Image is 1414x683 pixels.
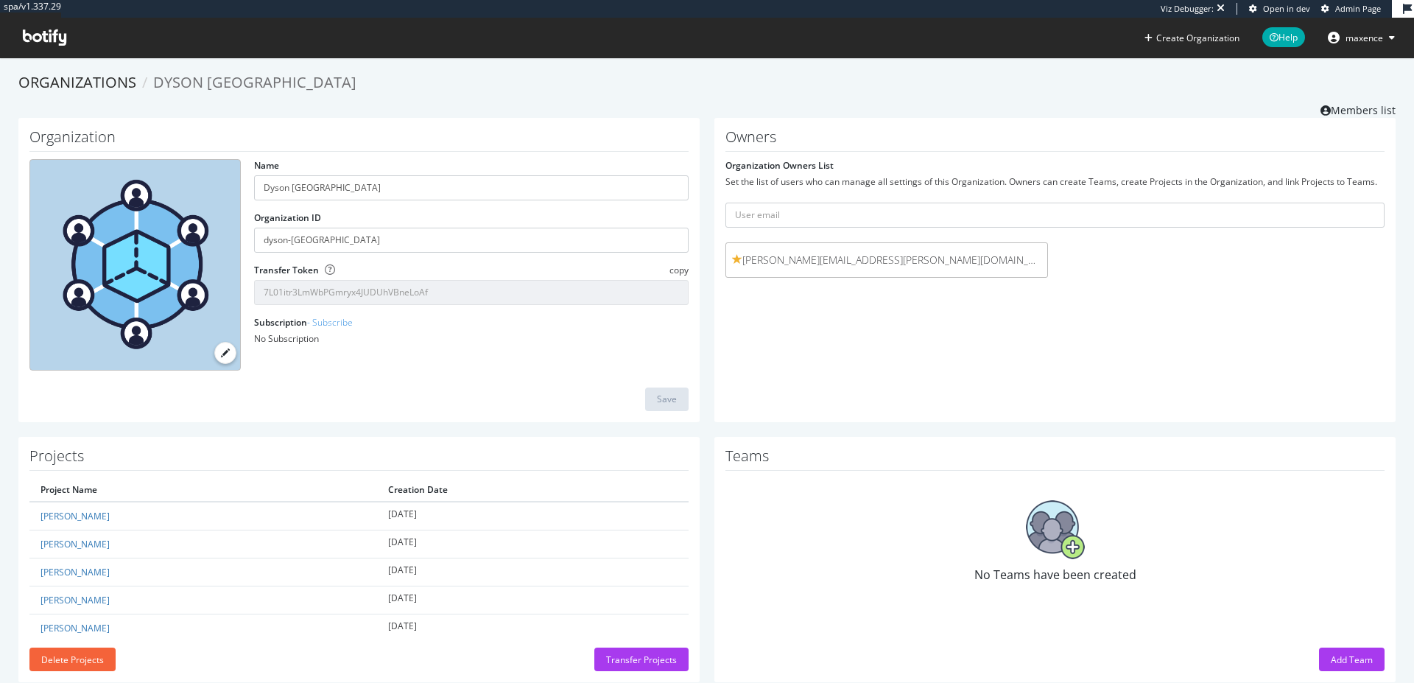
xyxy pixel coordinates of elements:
[41,622,110,634] a: [PERSON_NAME]
[254,211,321,224] label: Organization ID
[725,175,1385,188] div: Set the list of users who can manage all settings of this Organization. Owners can create Teams, ...
[29,478,377,502] th: Project Name
[377,558,689,586] td: [DATE]
[725,129,1385,152] h1: Owners
[1335,3,1381,14] span: Admin Page
[41,510,110,522] a: [PERSON_NAME]
[18,72,1396,94] ol: breadcrumbs
[1144,31,1240,45] button: Create Organization
[254,264,319,276] label: Transfer Token
[29,448,689,471] h1: Projects
[377,586,689,614] td: [DATE]
[657,393,677,405] div: Save
[18,72,136,92] a: Organizations
[594,648,689,671] button: Transfer Projects
[1026,500,1085,559] img: No Teams have been created
[41,654,104,666] div: Delete Projects
[725,159,834,172] label: Organization Owners List
[974,567,1136,583] span: No Teams have been created
[1331,654,1373,666] div: Add Team
[594,654,689,666] a: Transfer Projects
[1316,26,1407,49] button: maxence
[377,502,689,530] td: [DATE]
[606,654,677,666] div: Transfer Projects
[669,264,689,276] span: copy
[1321,3,1381,15] a: Admin Page
[645,388,689,411] button: Save
[254,228,689,253] input: Organization ID
[254,316,353,329] label: Subscription
[1319,648,1385,671] button: Add Team
[377,478,689,502] th: Creation Date
[29,129,689,152] h1: Organization
[1161,3,1214,15] div: Viz Debugger:
[153,72,356,92] span: Dyson [GEOGRAPHIC_DATA]
[725,203,1385,228] input: User email
[29,648,116,671] button: Delete Projects
[1249,3,1310,15] a: Open in dev
[1346,32,1383,44] span: maxence
[307,316,353,329] a: - Subscribe
[1319,654,1385,666] a: Add Team
[254,159,279,172] label: Name
[732,253,1041,267] span: [PERSON_NAME][EMAIL_ADDRESS][PERSON_NAME][DOMAIN_NAME]
[1262,27,1305,47] span: Help
[377,530,689,558] td: [DATE]
[41,594,110,606] a: [PERSON_NAME]
[377,614,689,642] td: [DATE]
[41,566,110,578] a: [PERSON_NAME]
[1320,99,1396,118] a: Members list
[41,538,110,550] a: [PERSON_NAME]
[254,175,689,200] input: name
[254,332,689,345] div: No Subscription
[29,654,116,666] a: Delete Projects
[725,448,1385,471] h1: Teams
[1263,3,1310,14] span: Open in dev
